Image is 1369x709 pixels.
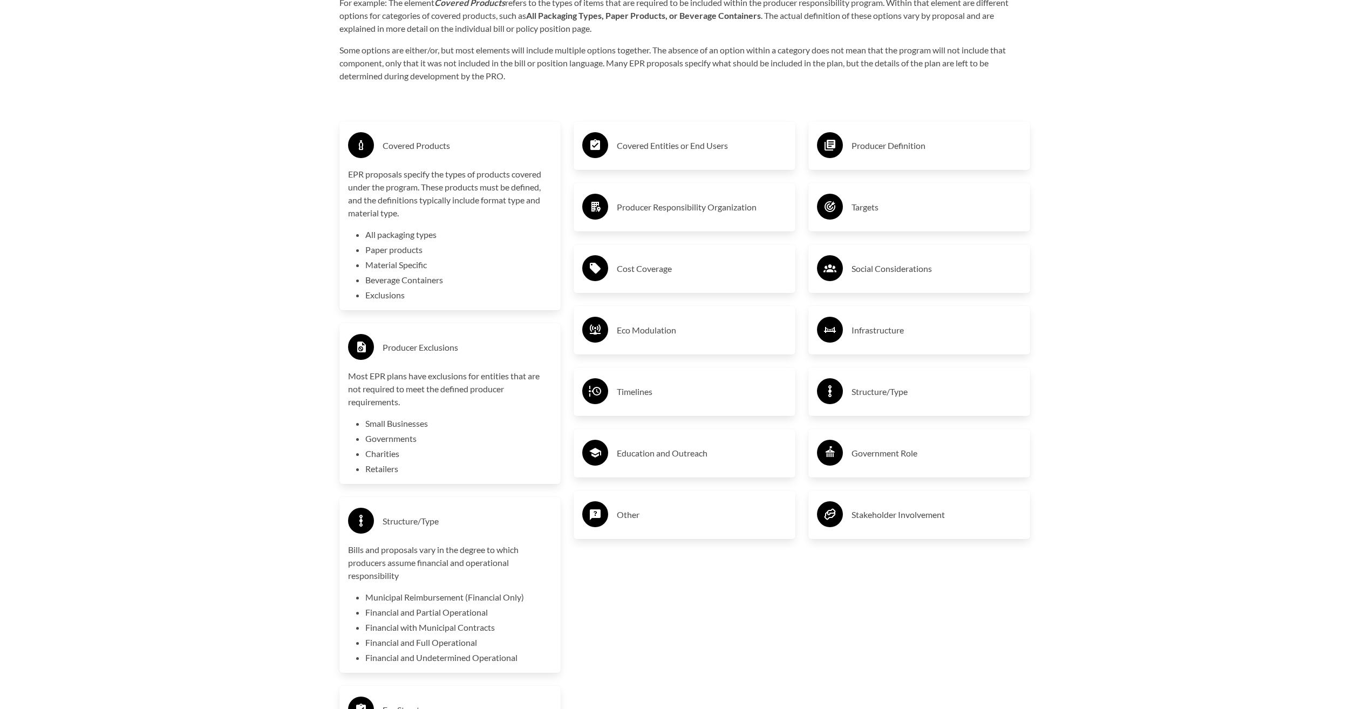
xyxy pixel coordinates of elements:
h3: Structure/Type [852,383,1021,400]
li: Material Specific [365,258,553,271]
li: Financial with Municipal Contracts [365,621,553,634]
li: Financial and Undetermined Operational [365,651,553,664]
h3: Timelines [617,383,787,400]
h3: Other [617,506,787,523]
h3: Targets [852,199,1021,216]
li: All packaging types [365,228,553,241]
li: Retailers [365,462,553,475]
li: Municipal Reimbursement (Financial Only) [365,591,553,604]
h3: Cost Coverage [617,260,787,277]
li: Exclusions [365,289,553,302]
li: Financial and Partial Operational [365,606,553,619]
li: Charities [365,447,553,460]
h3: Structure/Type [383,513,553,530]
li: Beverage Containers [365,274,553,287]
h3: Infrastructure [852,322,1021,339]
li: Governments [365,432,553,445]
p: Bills and proposals vary in the degree to which producers assume financial and operational respon... [348,543,553,582]
strong: All Packaging Types, Paper Products, or Beverage Containers [526,10,761,21]
h3: Producer Responsibility Organization [617,199,787,216]
li: Small Businesses [365,417,553,430]
h3: Producer Definition [852,137,1021,154]
p: Most EPR plans have exclusions for entities that are not required to meet the defined producer re... [348,370,553,408]
h3: Producer Exclusions [383,339,553,356]
li: Paper products [365,243,553,256]
h3: Social Considerations [852,260,1021,277]
li: Financial and Full Operational [365,636,553,649]
h3: Government Role [852,445,1021,462]
h3: Covered Products [383,137,553,154]
h3: Education and Outreach [617,445,787,462]
h3: Eco Modulation [617,322,787,339]
p: EPR proposals specify the types of products covered under the program. These products must be def... [348,168,553,220]
h3: Stakeholder Involvement [852,506,1021,523]
p: Some options are either/or, but most elements will include multiple options together. The absence... [339,44,1030,83]
h3: Covered Entities or End Users [617,137,787,154]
